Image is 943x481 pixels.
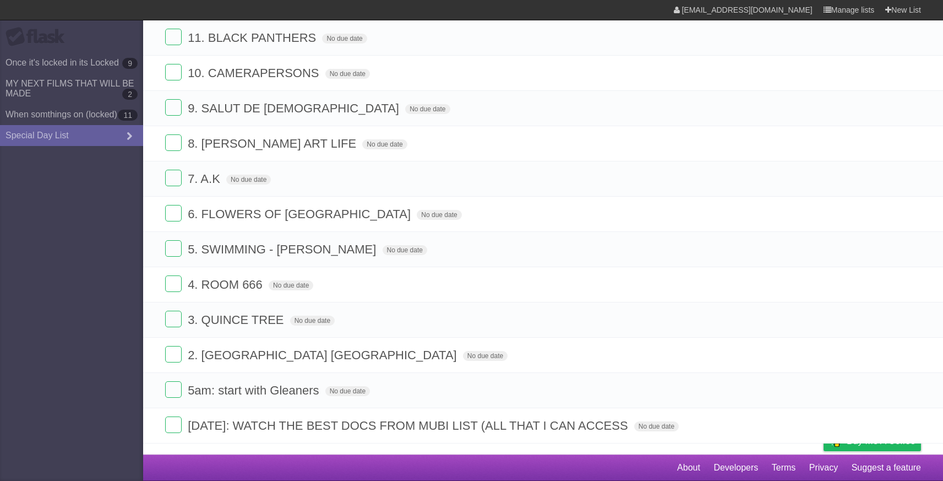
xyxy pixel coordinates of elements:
span: 8. [PERSON_NAME] ART LIFE [188,137,359,150]
span: No due date [269,280,313,290]
span: No due date [322,34,367,44]
label: Done [165,134,182,151]
span: 10. CAMERAPERSONS [188,66,321,80]
span: 4. ROOM 666 [188,278,265,291]
span: 3. QUINCE TREE [188,313,286,327]
a: Suggest a feature [852,457,921,478]
span: 6. FLOWERS OF [GEOGRAPHIC_DATA] [188,207,413,221]
span: No due date [290,316,335,326]
b: 9 [122,58,138,69]
span: 5. SWIMMING - [PERSON_NAME] [188,242,379,256]
span: 2. [GEOGRAPHIC_DATA] [GEOGRAPHIC_DATA] [188,348,460,362]
label: Done [165,275,182,292]
label: Done [165,346,182,363]
label: Done [165,64,182,80]
span: No due date [634,421,679,431]
label: Done [165,99,182,116]
span: No due date [417,210,461,220]
label: Done [165,240,182,257]
span: Buy me a coffee [847,431,915,451]
label: Done [165,205,182,221]
a: Privacy [809,457,838,478]
label: Done [165,417,182,433]
span: No due date [226,175,271,185]
span: No due date [463,351,508,361]
span: [DATE]: WATCH THE BEST DOCS FROM MUBI LIST (ALL THAT I CAN ACCESS [188,419,630,433]
label: Done [165,311,182,327]
span: 9. SALUT DE [DEMOGRAPHIC_DATA] [188,101,402,115]
span: No due date [405,104,450,114]
span: 7. A.K [188,172,223,186]
label: Done [165,381,182,398]
span: No due date [325,69,370,79]
span: No due date [362,139,407,149]
b: 2 [122,89,138,100]
label: Done [165,29,182,45]
a: About [677,457,700,478]
span: 5am: start with Gleaners [188,383,321,397]
div: Flask [6,27,72,47]
span: No due date [325,386,370,396]
span: 11. BLACK PANTHERS [188,31,319,45]
a: Terms [772,457,796,478]
a: Developers [713,457,758,478]
label: Done [165,170,182,186]
b: 11 [118,110,138,121]
span: No due date [383,245,427,255]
